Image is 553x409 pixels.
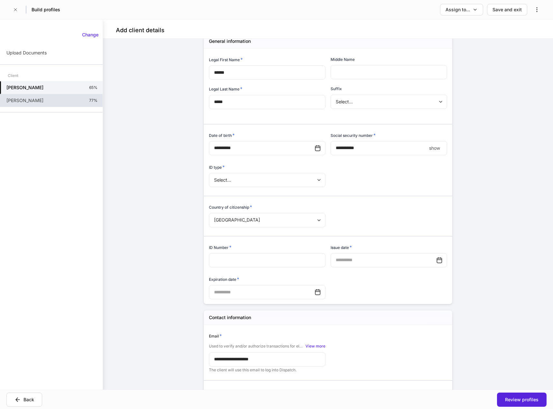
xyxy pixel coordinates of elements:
[116,26,164,34] h4: Add client details
[331,132,376,138] h6: Social security number
[209,244,231,251] h6: ID Number
[209,367,325,373] p: The client will use this email to log into Dispatch.
[487,4,527,15] button: Save and exit
[6,393,42,407] button: Back
[209,276,239,282] h6: Expiration date
[209,333,325,339] div: Email
[429,145,440,151] p: show
[209,132,235,138] h6: Date of birth
[209,173,325,187] div: Select...
[6,50,47,56] p: Upload Documents
[209,56,243,63] h6: Legal First Name
[440,4,483,15] button: Assign to...
[497,393,547,407] button: Review profiles
[331,56,355,62] h6: Middle Name
[204,381,447,395] div: Phone numbers (mobile is required for edelivery)
[6,97,43,104] p: [PERSON_NAME]
[331,244,352,251] h6: Issue date
[445,6,470,13] div: Assign to...
[209,164,225,170] h6: ID type
[23,396,34,403] div: Back
[209,38,251,44] h5: General information
[209,86,242,92] h6: Legal Last Name
[209,344,304,349] span: Used to verify and/or authorize transactions for electronic delivery.
[505,396,539,403] div: Review profiles
[82,32,98,38] div: Change
[89,85,98,90] p: 65%
[6,84,43,91] h5: [PERSON_NAME]
[331,86,342,92] h6: Suffix
[89,98,98,103] p: 77%
[492,6,522,13] div: Save and exit
[32,6,60,13] h5: Build profiles
[305,343,325,349] button: View more
[209,314,251,321] h5: Contact information
[8,70,18,81] div: Client
[209,213,325,227] div: [GEOGRAPHIC_DATA]
[78,30,103,40] button: Change
[209,204,252,210] h6: Country of citizenship
[331,95,447,109] div: Select...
